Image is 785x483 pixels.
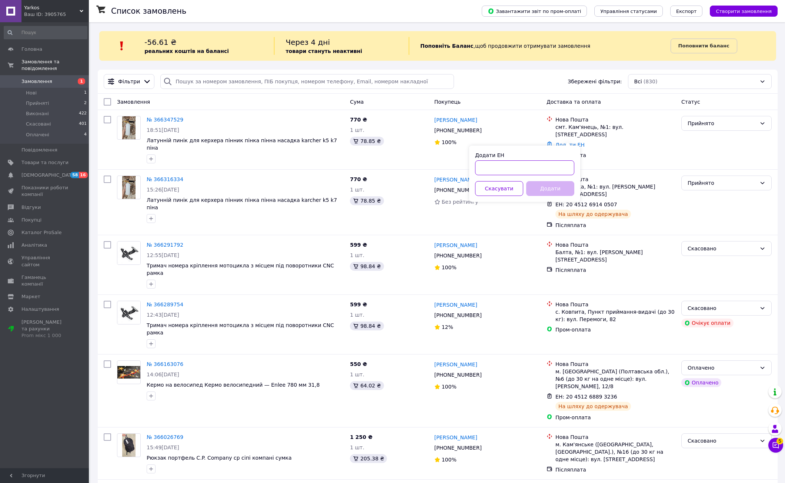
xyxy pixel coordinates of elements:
[147,127,179,133] span: 18:51[DATE]
[434,361,477,368] a: [PERSON_NAME]
[710,6,778,17] button: Створити замовлення
[79,121,87,127] span: 401
[433,443,483,453] div: [PHONE_NUMBER]
[433,370,483,380] div: [PHONE_NUMBER]
[442,264,457,270] span: 100%
[568,78,622,85] span: Збережені фільтри:
[555,441,675,463] div: м. Кам'янське ([GEOGRAPHIC_DATA], [GEOGRAPHIC_DATA].), №16 (до 30 кг на одне місце): вул. [STREET...
[434,242,477,249] a: [PERSON_NAME]
[79,172,87,178] span: 16
[285,38,330,47] span: Через 4 дні
[555,301,675,308] div: Нова Пошта
[555,123,675,138] div: смт. Кам'янець, №1: вул. [STREET_ADDRESS]
[442,457,457,463] span: 100%
[147,361,183,367] a: № 366163076
[433,185,483,195] div: [PHONE_NUMBER]
[21,59,89,72] span: Замовлення та повідомлення
[475,181,523,196] button: Скасувати
[433,310,483,320] div: [PHONE_NUMBER]
[147,263,334,276] a: Тримач номера кріплення мотоцикла з місцем під поворотники CNC рамка
[555,176,675,183] div: Нова Пошта
[84,90,87,96] span: 1
[681,99,700,105] span: Статус
[768,438,783,453] button: Чат з покупцем5
[433,125,483,136] div: [PHONE_NUMBER]
[442,199,478,205] span: Без рейтингу
[555,221,675,229] div: Післяплата
[111,7,186,16] h1: Список замовлень
[676,9,697,14] span: Експорт
[555,433,675,441] div: Нова Пошта
[116,40,127,51] img: :exclamation:
[147,242,183,248] a: № 366291792
[688,244,756,253] div: Скасовано
[21,184,69,198] span: Показники роботи компанії
[147,444,179,450] span: 15:49[DATE]
[434,176,477,183] a: [PERSON_NAME]
[678,43,729,49] b: Поповнити баланс
[555,142,585,148] a: Додати ЕН
[117,116,141,140] a: Фото товару
[147,117,183,123] a: № 366347529
[350,187,364,193] span: 1 шт.
[350,117,367,123] span: 770 ₴
[144,48,229,54] b: реальних коштів на балансі
[442,384,457,390] span: 100%
[547,99,601,105] span: Доставка та оплата
[594,6,663,17] button: Управління статусами
[122,176,135,199] img: Фото товару
[350,322,384,330] div: 98.84 ₴
[21,229,61,236] span: Каталог ProSale
[420,43,474,49] b: Поповніть Баланс
[122,434,135,457] img: Фото товару
[555,360,675,368] div: Нова Пошта
[147,197,337,210] span: Латунній пинік для керхера пінник пінка пінна насадка karcher k5 k7 піна
[702,8,778,14] a: Створити замовлення
[147,137,337,151] a: Латунній пинік для керхера пінник пінка пінна насадка karcher k5 k7 піна
[147,312,179,318] span: 12:43[DATE]
[21,274,69,287] span: Гаманець компанії
[21,254,69,268] span: Управління сайтом
[21,172,76,179] span: [DEMOGRAPHIC_DATA]
[555,210,631,219] div: На шляху до одержувача
[688,119,756,127] div: Прийнято
[79,110,87,117] span: 422
[4,26,87,39] input: Пошук
[671,39,737,53] a: Поповнити баланс
[681,378,721,387] div: Оплачено
[21,332,69,339] div: Prom мікс 1 000
[555,326,675,333] div: Пром-оплата
[21,147,57,153] span: Повідомлення
[21,46,42,53] span: Головна
[147,176,183,182] a: № 366316334
[776,438,783,444] span: 5
[688,437,756,445] div: Скасовано
[434,99,461,105] span: Покупець
[21,306,59,313] span: Налаштування
[117,301,141,324] a: Фото товару
[555,308,675,323] div: с. Ковпита, Пункт приймання-видачі (до 30 кг): вул. Перемоги, 82
[555,414,675,421] div: Пром-оплата
[21,159,69,166] span: Товари та послуги
[350,454,387,463] div: 205.38 ₴
[688,364,756,372] div: Оплачено
[555,368,675,390] div: м. [GEOGRAPHIC_DATA] (Полтавська обл.), №6 (до 30 кг на одне місце): вул. [PERSON_NAME], 12/8
[78,78,85,84] span: 1
[442,324,453,330] span: 12%
[350,312,364,318] span: 1 шт.
[670,6,703,17] button: Експорт
[350,242,367,248] span: 599 ₴
[350,176,367,182] span: 770 ₴
[26,121,51,127] span: Скасовані
[117,99,150,105] span: Замовлення
[144,38,176,47] span: -56.61 ₴
[442,139,457,145] span: 100%
[84,131,87,138] span: 4
[147,382,320,388] span: Кермо на велосипед Кермо велосипедний — Enlee 780 мм 31,8
[555,201,617,207] span: ЕН: 20 4512 6914 0507
[555,466,675,473] div: Післяплата
[475,152,504,158] label: Додати ЕН
[26,90,37,96] span: Нові
[555,241,675,249] div: Нова Пошта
